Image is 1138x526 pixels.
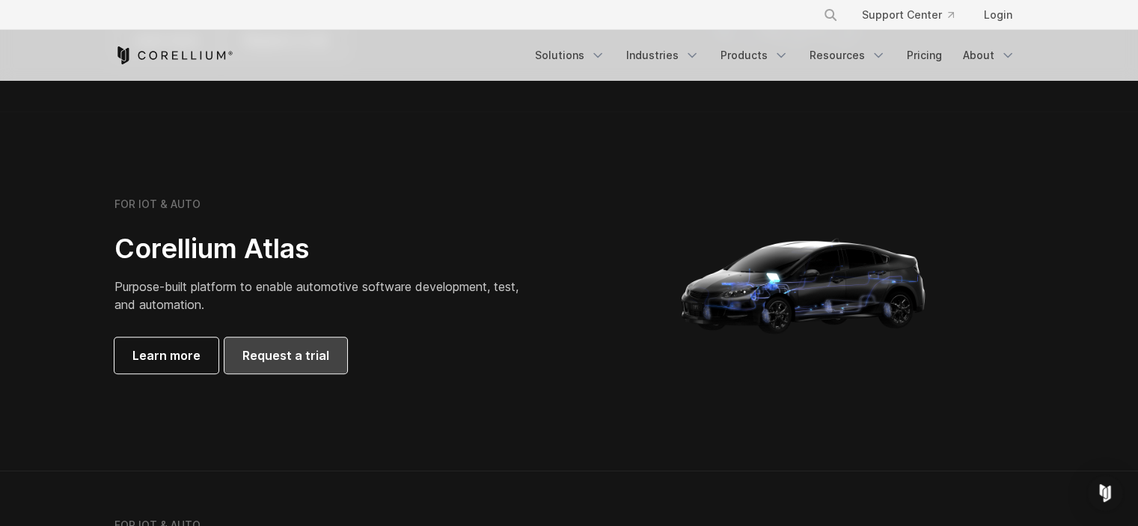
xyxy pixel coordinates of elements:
a: Corellium Home [114,46,233,64]
a: Resources [801,42,895,69]
a: Learn more [114,337,218,373]
span: Purpose-built platform to enable automotive software development, test, and automation. [114,279,518,312]
a: Products [712,42,798,69]
a: Support Center [850,1,966,28]
div: Open Intercom Messenger [1087,475,1123,511]
div: Navigation Menu [805,1,1024,28]
a: Solutions [526,42,614,69]
h6: FOR IOT & AUTO [114,198,201,211]
span: Learn more [132,346,201,364]
a: Request a trial [224,337,347,373]
a: Industries [617,42,709,69]
a: Pricing [898,42,951,69]
a: Login [972,1,1024,28]
div: Navigation Menu [526,42,1024,69]
a: About [954,42,1024,69]
img: Corellium_Hero_Atlas_alt [655,135,954,435]
span: Request a trial [242,346,329,364]
h2: Corellium Atlas [114,232,533,266]
button: Search [817,1,844,28]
